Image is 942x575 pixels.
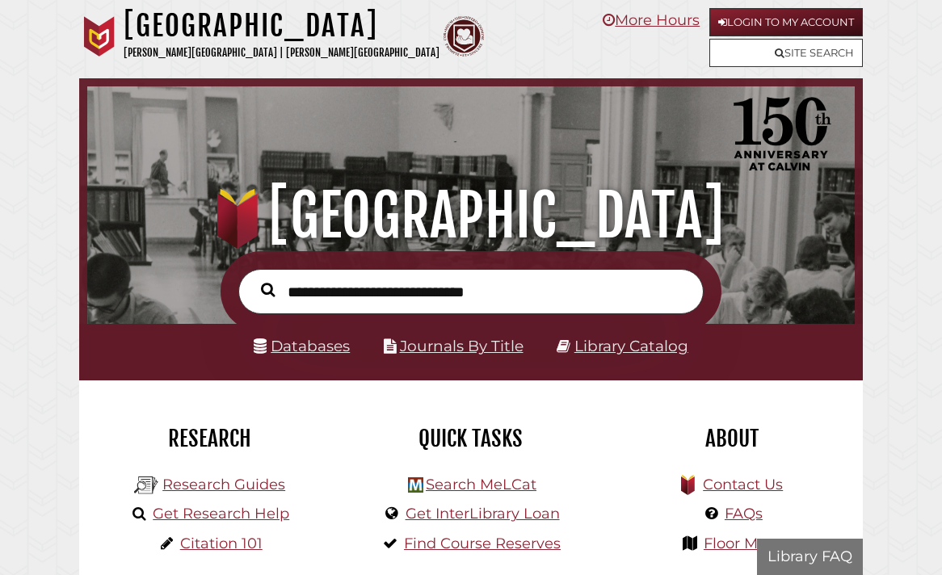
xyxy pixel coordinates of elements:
a: Site Search [709,39,863,67]
a: Search MeLCat [426,476,536,493]
a: Citation 101 [180,535,263,552]
i: Search [261,283,275,298]
h1: [GEOGRAPHIC_DATA] [124,8,439,44]
a: Research Guides [162,476,285,493]
a: Login to My Account [709,8,863,36]
a: Get Research Help [153,505,289,523]
a: Journals By Title [400,337,524,355]
a: Get InterLibrary Loan [406,505,560,523]
h1: [GEOGRAPHIC_DATA] [101,180,840,251]
a: Floor Maps [704,535,784,552]
img: Calvin Theological Seminary [444,16,484,57]
a: More Hours [603,11,700,29]
a: Databases [254,337,350,355]
img: Hekman Library Logo [408,477,423,493]
a: Contact Us [703,476,783,493]
button: Search [253,279,283,301]
img: Hekman Library Logo [134,473,158,497]
a: FAQs [725,505,763,523]
a: Find Course Reserves [404,535,561,552]
h2: Research [91,425,328,452]
h2: Quick Tasks [352,425,589,452]
p: [PERSON_NAME][GEOGRAPHIC_DATA] | [PERSON_NAME][GEOGRAPHIC_DATA] [124,44,439,62]
a: Library Catalog [574,337,688,355]
img: Calvin University [79,16,120,57]
h2: About [614,425,851,452]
